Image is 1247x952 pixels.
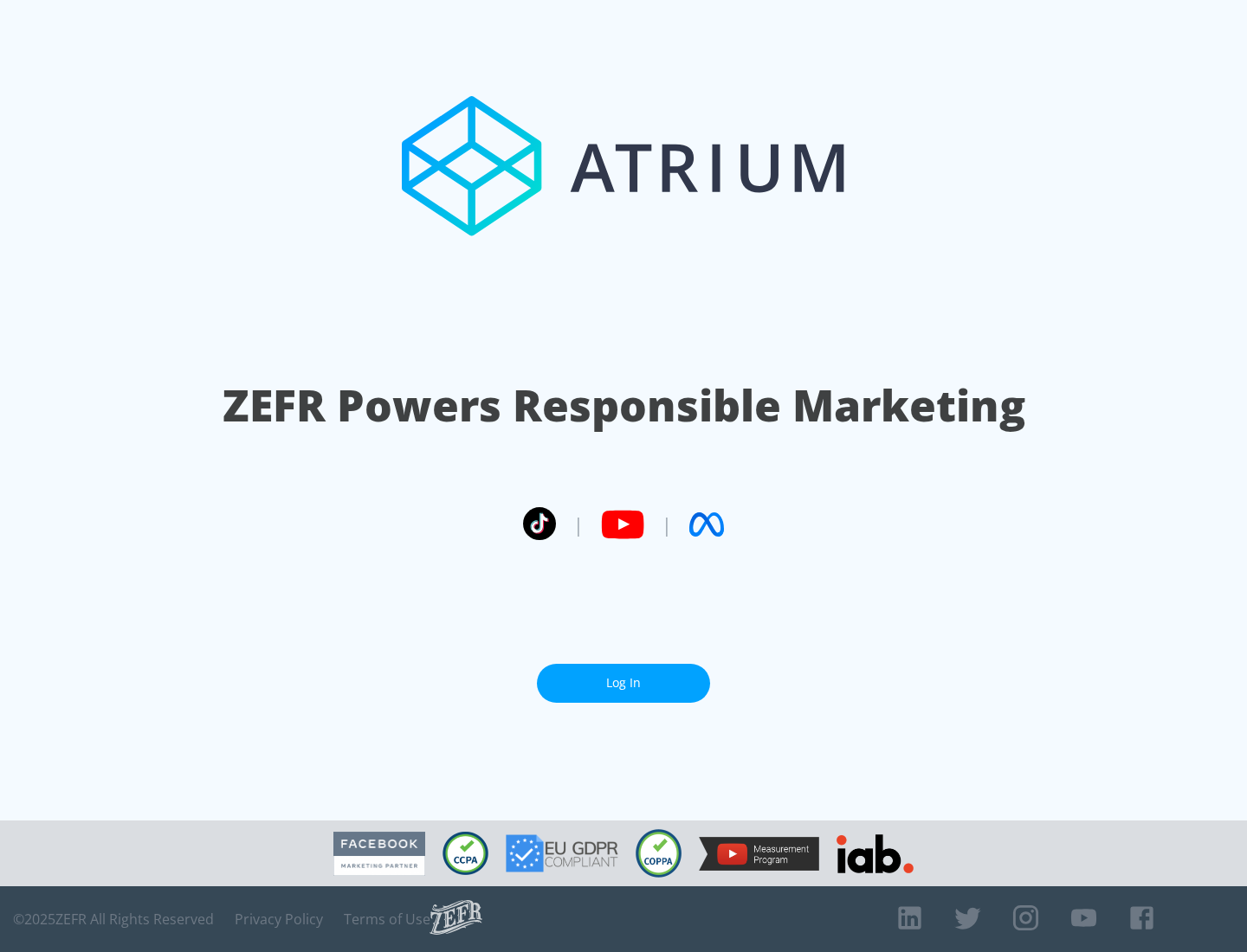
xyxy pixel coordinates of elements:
span: | [573,511,584,537]
img: CCPA Compliant [443,832,488,875]
span: | [662,511,672,537]
a: Privacy Policy [235,910,323,928]
img: Facebook Marketing Partner [333,832,425,876]
a: Log In [537,664,710,703]
span: © 2025 ZEFR All Rights Reserved [13,910,214,928]
a: Terms of Use [344,910,430,928]
h1: ZEFR Powers Responsible Marketing [223,376,1025,435]
img: IAB [837,834,914,873]
img: COPPA Compliant [636,829,682,878]
img: YouTube Measurement Program [699,837,819,871]
img: GDPR Compliant [506,834,618,872]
